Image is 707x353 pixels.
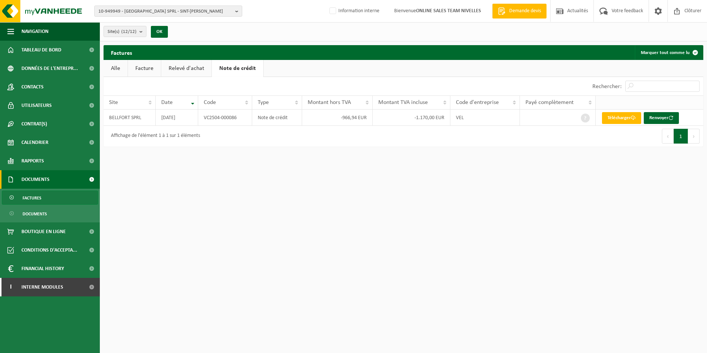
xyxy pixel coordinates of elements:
h2: Factures [104,45,139,60]
label: Information interne [328,6,379,17]
span: Navigation [21,22,48,41]
span: Rapports [21,152,44,170]
span: Contrat(s) [21,115,47,133]
span: Date [161,100,173,105]
span: Utilisateurs [21,96,52,115]
span: Code [204,100,216,105]
button: Renvoyer [644,112,679,124]
button: OK [151,26,168,38]
span: Code d'entreprise [456,100,499,105]
td: -1.170,00 EUR [373,110,451,126]
span: Factures [23,191,41,205]
td: [DATE] [156,110,199,126]
td: VC2504-000086 [198,110,252,126]
td: -966,94 EUR [302,110,373,126]
span: Site [109,100,118,105]
a: Alle [104,60,128,77]
span: Montant hors TVA [308,100,351,105]
span: Boutique en ligne [21,222,66,241]
td: VEL [450,110,520,126]
button: Next [688,129,700,144]
span: Montant TVA incluse [378,100,428,105]
button: Site(s)(12/12) [104,26,146,37]
a: Facture [128,60,161,77]
span: Documents [23,207,47,221]
span: Calendrier [21,133,48,152]
td: BELLFORT SPRL [104,110,156,126]
span: Tableau de bord [21,41,61,59]
strong: ONLINE SALES TEAM NIVELLES [416,8,481,14]
span: Données de l'entrepr... [21,59,78,78]
span: Site(s) [108,26,136,37]
span: Financial History [21,259,64,278]
td: Note de crédit [252,110,302,126]
span: Payé complètement [525,100,574,105]
div: Affichage de l'élément 1 à 1 sur 1 éléments [107,130,200,143]
a: Télécharger [602,112,641,124]
a: Demande devis [492,4,547,19]
span: I [7,278,14,296]
span: Interne modules [21,278,63,296]
button: Previous [662,129,674,144]
a: Documents [2,206,98,221]
button: Marquer tout comme lu [635,45,703,60]
a: Note de crédit [212,60,263,77]
span: Contacts [21,78,44,96]
label: Rechercher: [592,84,622,90]
span: Type [258,100,269,105]
span: Demande devis [507,7,543,15]
button: 10-949949 - [GEOGRAPHIC_DATA] SPRL - SINT-[PERSON_NAME] [94,6,242,17]
a: Factures [2,191,98,205]
span: Documents [21,170,50,189]
count: (12/12) [121,29,136,34]
button: 1 [674,129,688,144]
span: 10-949949 - [GEOGRAPHIC_DATA] SPRL - SINT-[PERSON_NAME] [98,6,232,17]
a: Relevé d'achat [161,60,212,77]
span: Conditions d'accepta... [21,241,77,259]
